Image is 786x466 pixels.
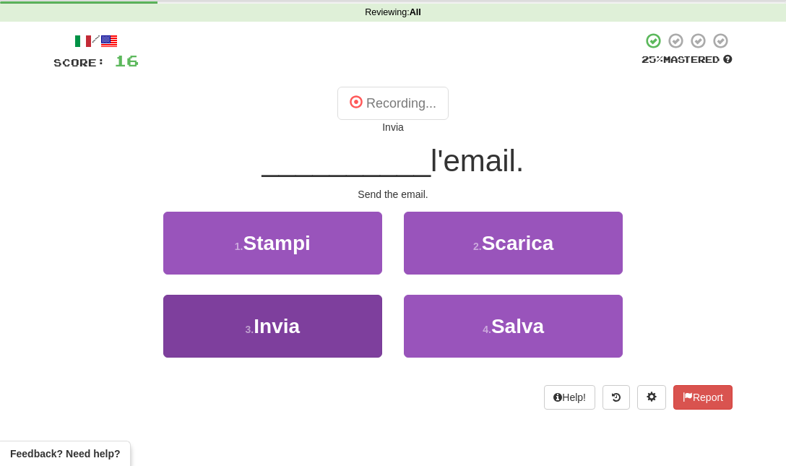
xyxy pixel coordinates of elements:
[483,324,491,335] small: 4 .
[473,241,482,252] small: 2 .
[114,51,139,69] span: 16
[53,120,733,134] div: Invia
[404,295,623,358] button: 4.Salva
[235,241,243,252] small: 1 .
[53,56,105,69] span: Score:
[603,385,630,410] button: Round history (alt+y)
[10,446,120,461] span: Open feedback widget
[404,212,623,275] button: 2.Scarica
[482,232,554,254] span: Scarica
[673,385,733,410] button: Report
[642,53,663,65] span: 25 %
[163,212,382,275] button: 1.Stampi
[642,53,733,66] div: Mastered
[431,144,524,178] span: l'email.
[491,315,544,337] span: Salva
[410,7,421,17] strong: All
[53,32,139,50] div: /
[163,295,382,358] button: 3.Invia
[53,187,733,202] div: Send the email.
[246,324,254,335] small: 3 .
[337,87,449,120] button: Recording...
[544,385,595,410] button: Help!
[254,315,300,337] span: Invia
[262,144,431,178] span: __________
[243,232,310,254] span: Stampi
